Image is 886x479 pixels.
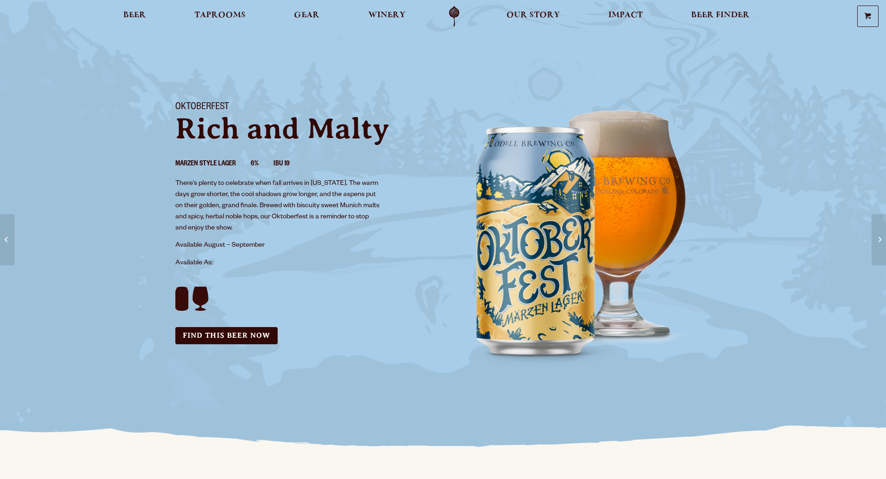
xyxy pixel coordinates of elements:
[437,6,472,27] a: Odell Home
[294,12,320,19] span: Gear
[188,6,252,27] a: Taprooms
[175,240,381,251] p: Available August – September
[288,6,326,27] a: Gear
[506,12,560,19] span: Our Story
[685,6,756,27] a: Beer Finder
[691,12,750,19] span: Beer Finder
[273,158,305,171] li: IBU 19
[175,258,432,269] p: Available As:
[500,6,566,27] a: Our Story
[123,12,146,19] span: Beer
[175,158,251,171] li: Marzen Style Lager
[443,91,722,369] img: Image of can and pour
[194,12,246,19] span: Taprooms
[175,114,432,144] p: Rich and Malty
[175,178,381,234] p: There’s plenty to celebrate when fall arrives in [US_STATE]. The warm days grow shorter, the cool...
[602,6,649,27] a: Impact
[117,6,152,27] a: Beer
[175,102,432,114] h1: Oktoberfest
[175,327,278,344] a: Find this Beer Now
[251,158,273,171] li: 6%
[608,12,643,19] span: Impact
[368,12,406,19] span: Winery
[362,6,412,27] a: Winery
